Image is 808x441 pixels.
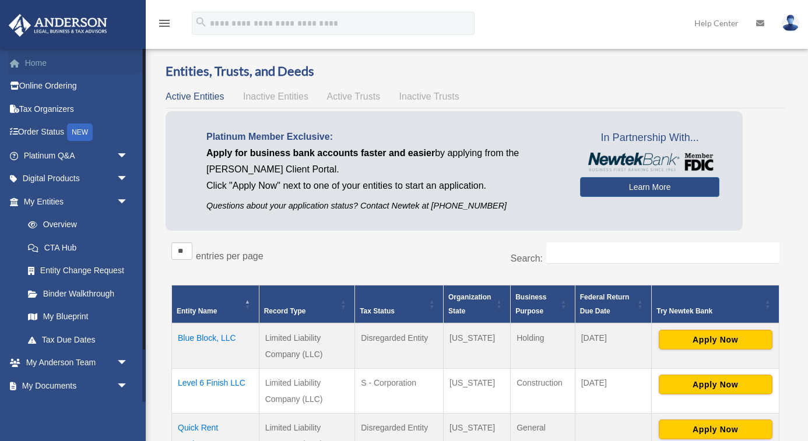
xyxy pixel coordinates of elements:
[8,374,146,397] a: My Documentsarrow_drop_down
[444,323,511,369] td: [US_STATE]
[327,91,381,101] span: Active Trusts
[659,375,772,394] button: Apply Now
[259,285,355,324] th: Record Type: Activate to sort
[117,144,140,168] span: arrow_drop_down
[16,305,140,329] a: My Blueprint
[355,323,444,369] td: Disregarded Entity
[195,16,208,29] i: search
[511,323,575,369] td: Holding
[511,285,575,324] th: Business Purpose: Activate to sort
[259,369,355,414] td: Limited Liability Company (LLC)
[782,15,799,31] img: User Pic
[16,213,134,237] a: Overview
[8,190,140,213] a: My Entitiesarrow_drop_down
[355,369,444,414] td: S - Corporation
[8,75,146,98] a: Online Ordering
[659,419,772,439] button: Apply Now
[166,62,785,80] h3: Entities, Trusts, and Deeds
[259,323,355,369] td: Limited Liability Company (LLC)
[264,307,306,315] span: Record Type
[8,144,146,167] a: Platinum Q&Aarrow_drop_down
[448,293,491,315] span: Organization State
[580,177,719,197] a: Learn More
[575,285,652,324] th: Federal Return Due Date: Activate to sort
[399,91,459,101] span: Inactive Trusts
[355,285,444,324] th: Tax Status: Activate to sort
[166,91,224,101] span: Active Entities
[172,369,259,414] td: Level 6 Finish LLC
[8,351,146,375] a: My Anderson Teamarrow_drop_down
[8,397,146,421] a: Online Learningarrow_drop_down
[157,16,171,30] i: menu
[117,190,140,214] span: arrow_drop_down
[206,129,563,145] p: Platinum Member Exclusive:
[117,351,140,375] span: arrow_drop_down
[16,282,140,305] a: Binder Walkthrough
[511,369,575,414] td: Construction
[656,304,761,318] div: Try Newtek Bank
[16,259,140,283] a: Entity Change Request
[8,97,146,121] a: Tax Organizers
[586,153,714,171] img: NewtekBankLogoSM.png
[16,236,140,259] a: CTA Hub
[444,369,511,414] td: [US_STATE]
[206,145,563,178] p: by applying from the [PERSON_NAME] Client Portal.
[652,285,779,324] th: Try Newtek Bank : Activate to sort
[515,293,546,315] span: Business Purpose
[5,14,111,37] img: Anderson Advisors Platinum Portal
[157,20,171,30] a: menu
[575,323,652,369] td: [DATE]
[444,285,511,324] th: Organization State: Activate to sort
[580,129,719,147] span: In Partnership With...
[117,397,140,421] span: arrow_drop_down
[8,121,146,144] a: Order StatusNEW
[206,148,435,158] span: Apply for business bank accounts faster and easier
[177,307,217,315] span: Entity Name
[575,369,652,414] td: [DATE]
[117,374,140,398] span: arrow_drop_down
[511,253,543,263] label: Search:
[196,251,264,261] label: entries per page
[172,323,259,369] td: Blue Block, LLC
[206,178,563,194] p: Click "Apply Now" next to one of your entities to start an application.
[117,167,140,191] span: arrow_drop_down
[206,199,563,213] p: Questions about your application status? Contact Newtek at [PHONE_NUMBER]
[8,167,146,190] a: Digital Productsarrow_drop_down
[8,51,146,75] a: Home
[360,307,395,315] span: Tax Status
[243,91,308,101] span: Inactive Entities
[16,328,140,351] a: Tax Due Dates
[659,330,772,350] button: Apply Now
[580,293,630,315] span: Federal Return Due Date
[172,285,259,324] th: Entity Name: Activate to invert sorting
[67,124,93,141] div: NEW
